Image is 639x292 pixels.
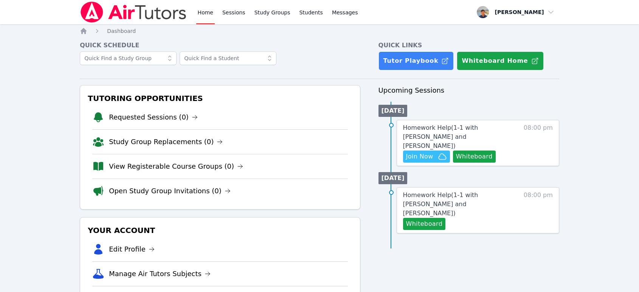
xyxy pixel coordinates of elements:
li: [DATE] [378,105,408,117]
input: Quick Find a Student [180,51,276,65]
h4: Quick Schedule [80,41,360,50]
h3: Your Account [86,224,354,237]
a: Manage Air Tutors Subjects [109,269,211,279]
span: 08:00 pm [524,123,553,163]
a: Homework Help(1-1 with [PERSON_NAME] and [PERSON_NAME]) [403,191,515,218]
img: Air Tutors [80,2,187,23]
li: [DATE] [378,172,408,184]
span: 08:00 pm [524,191,553,230]
a: View Registerable Course Groups (0) [109,161,243,172]
a: Tutor Playbook [378,51,454,70]
span: Homework Help ( 1-1 with [PERSON_NAME] and [PERSON_NAME] ) [403,124,478,149]
a: Requested Sessions (0) [109,112,198,123]
a: Edit Profile [109,244,155,255]
span: Homework Help ( 1-1 with [PERSON_NAME] and [PERSON_NAME] ) [403,191,478,217]
a: Study Group Replacements (0) [109,137,223,147]
input: Quick Find a Study Group [80,51,177,65]
button: Whiteboard Home [457,51,543,70]
a: Homework Help(1-1 with [PERSON_NAME] and [PERSON_NAME]) [403,123,515,151]
h3: Upcoming Sessions [378,85,559,96]
span: Join Now [406,152,433,161]
span: Dashboard [107,28,136,34]
a: Dashboard [107,27,136,35]
h3: Tutoring Opportunities [86,92,354,105]
button: Whiteboard [453,151,496,163]
button: Join Now [403,151,450,163]
nav: Breadcrumb [80,27,559,35]
button: Whiteboard [403,218,446,230]
a: Open Study Group Invitations (0) [109,186,231,196]
span: Messages [332,9,358,16]
h4: Quick Links [378,41,559,50]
